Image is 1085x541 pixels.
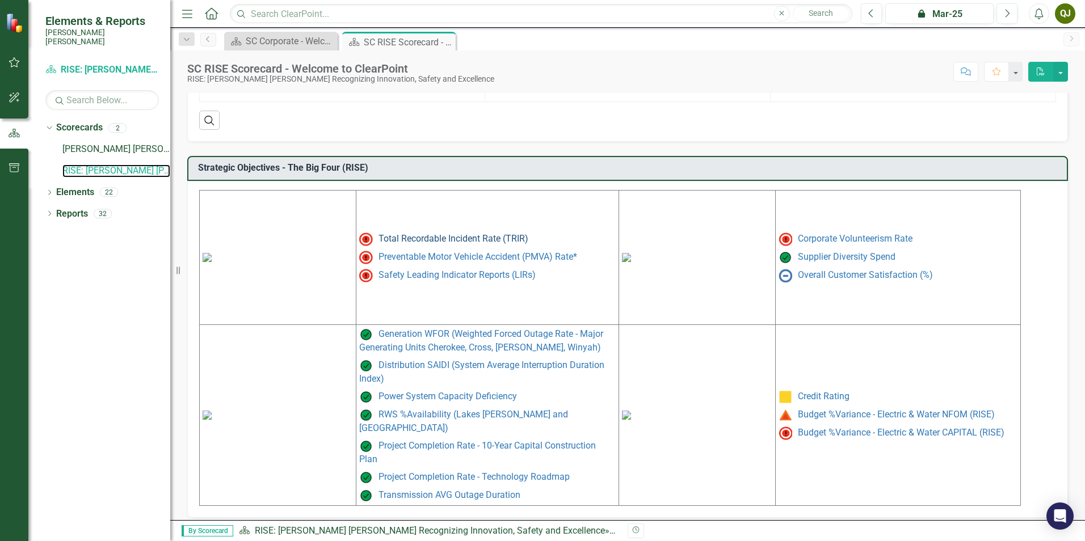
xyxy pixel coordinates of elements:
a: Distribution SAIDI (System Average Interruption Duration Index) [359,360,604,384]
img: On Target [359,471,373,484]
small: [PERSON_NAME] [PERSON_NAME] [45,28,159,47]
img: On Target [359,408,373,422]
a: Credit Rating [798,391,850,401]
div: SC RISE Scorecard - Welcome to ClearPoint [187,62,494,75]
a: Corporate Volunteerism Rate [798,233,912,244]
div: Open Intercom Messenger [1046,502,1074,530]
a: Transmission AVG Outage Duration [379,489,520,500]
input: Search Below... [45,90,159,110]
button: Mar-25 [885,3,994,24]
img: On Target [359,390,373,404]
a: Elements [56,186,94,199]
span: Elements & Reports [45,14,159,28]
div: 2 [108,123,127,133]
input: Search ClearPoint... [230,4,852,24]
img: Below MIN Target [779,233,792,246]
img: Not Meeting Target [359,269,373,282]
a: Generation WFOR (Weighted Forced Outage Rate - Major Generating Units Cherokee, Cross, [PERSON_NA... [359,329,603,353]
a: Overall Customer Satisfaction (%) [798,269,933,280]
a: RWS %Availability (Lakes [PERSON_NAME] and [GEOGRAPHIC_DATA]) [359,409,568,433]
button: QJ [1055,3,1075,24]
div: 32 [94,209,112,218]
img: No Information [779,269,792,282]
a: Scorecards [56,121,103,134]
div: » [239,525,619,538]
img: mceclip3%20v4.png [622,411,631,420]
img: Alert [779,408,792,422]
img: On Target [359,489,373,502]
a: SC Corporate - Welcome to ClearPoint [227,34,335,48]
img: mceclip0%20v11.png [203,253,212,262]
div: RISE: [PERSON_NAME] [PERSON_NAME] Recognizing Innovation, Safety and Excellence [187,75,494,83]
a: Project Completion Rate - 10-Year Capital Construction Plan [359,440,596,464]
a: Total Recordable Incident Rate (TRIR) [379,233,528,244]
div: 22 [100,188,118,197]
img: ClearPoint Strategy [6,13,26,33]
img: Below MIN Target [779,426,792,440]
span: By Scorecard [182,525,233,536]
a: Safety Leading Indicator Reports (LIRs) [379,269,536,280]
img: On Target [779,251,792,264]
img: On Target [359,328,373,341]
img: On Target [359,359,373,373]
a: RISE: [PERSON_NAME] [PERSON_NAME] Recognizing Innovation, Safety and Excellence [45,64,159,77]
a: [PERSON_NAME] [PERSON_NAME] CORPORATE Balanced Scorecard [62,143,170,156]
h3: Strategic Objectives - The Big Four (RISE) [198,163,1061,173]
img: On Target [359,439,373,453]
a: Preventable Motor Vehicle Accident (PMVA) Rate* [379,251,577,262]
span: Search [809,9,833,18]
a: RISE: [PERSON_NAME] [PERSON_NAME] Recognizing Innovation, Safety and Excellence [255,525,605,536]
img: mceclip4%20v2.png [622,253,631,262]
a: Power System Capacity Deficiency [379,391,517,401]
a: Project Completion Rate - Technology Roadmap [379,471,570,482]
div: SC RISE Scorecard - Welcome to ClearPoint [364,35,453,49]
a: Supplier Diversity Spend [798,251,895,262]
div: Mar-25 [889,7,990,21]
button: Search [793,6,850,22]
img: Caution [779,390,792,404]
a: Budget %Variance - Electric & Water CAPITAL (RISE) [798,427,1004,438]
img: mceclip2%20v4.png [203,411,212,420]
a: Reports [56,208,88,221]
img: Above MAX Target [359,233,373,246]
img: Not Meeting Target [359,251,373,264]
a: Budget %Variance - Electric & Water NFOM (RISE) [798,409,995,420]
div: SC Corporate - Welcome to ClearPoint [246,34,335,48]
a: RISE: [PERSON_NAME] [PERSON_NAME] Recognizing Innovation, Safety and Excellence [62,164,170,177]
